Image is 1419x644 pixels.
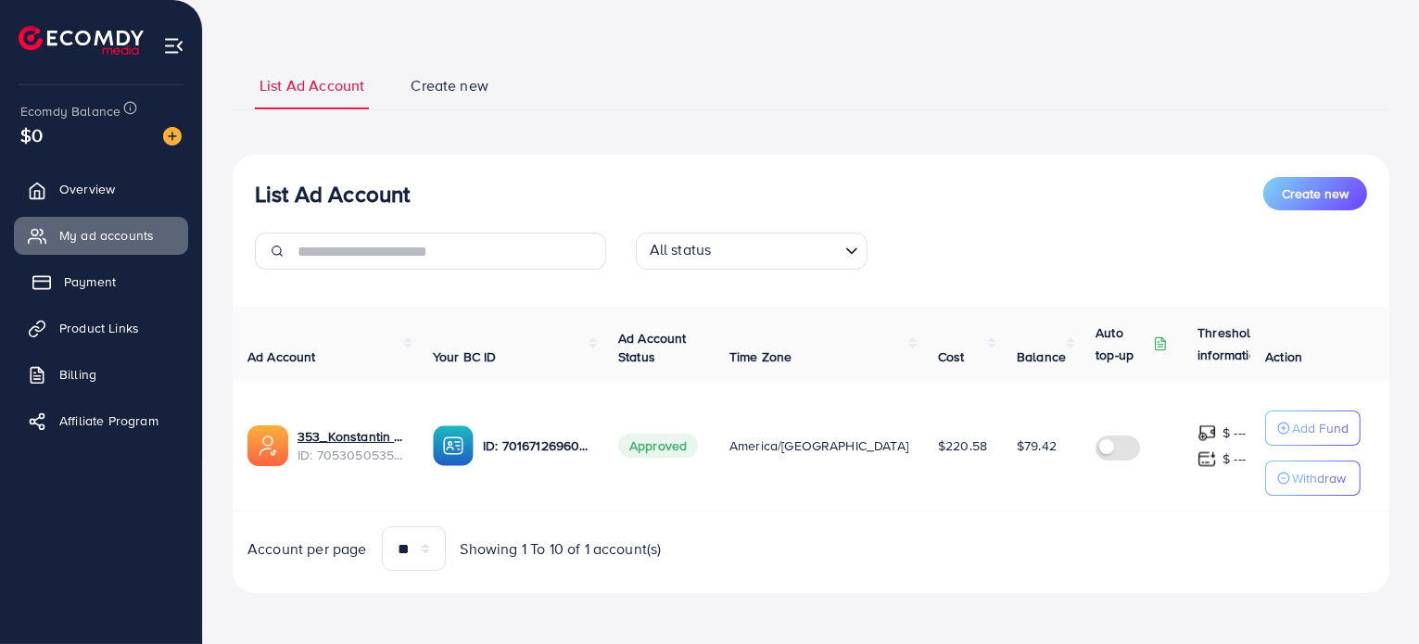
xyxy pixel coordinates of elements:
span: Approved [618,434,698,458]
img: ic-ba-acc.ded83a64.svg [433,425,474,466]
img: top-up amount [1197,423,1217,443]
span: Ad Account Status [618,329,687,366]
span: Action [1265,347,1302,366]
p: $ --- [1223,422,1246,444]
a: Overview [14,170,188,208]
span: Billing [59,365,96,384]
img: top-up amount [1197,449,1217,469]
span: Balance [1017,347,1066,366]
img: menu [163,35,184,57]
span: $0 [20,121,43,148]
span: Product Links [59,319,139,337]
a: Affiliate Program [14,402,188,439]
div: Search for option [636,233,868,270]
a: My ad accounts [14,217,188,254]
span: Affiliate Program [59,411,158,430]
button: Add Fund [1265,410,1361,446]
h3: List Ad Account [255,181,410,208]
input: Search for option [716,236,837,265]
span: Cost [938,347,965,366]
button: Create new [1263,177,1367,210]
span: Time Zone [729,347,792,366]
span: Ad Account [247,347,316,366]
span: ID: 7053050535284310017 [298,446,403,464]
p: ID: 7016712696082989057 [483,435,589,457]
span: Account per page [247,538,367,560]
p: Withdraw [1292,467,1346,489]
button: Withdraw [1265,461,1361,496]
span: Ecomdy Balance [20,102,120,120]
span: Showing 1 To 10 of 1 account(s) [461,538,662,560]
span: $220.58 [938,436,987,455]
span: Payment [64,272,116,291]
span: My ad accounts [59,226,154,245]
span: All status [646,235,716,265]
iframe: Chat [1340,561,1405,630]
span: Create new [1282,184,1349,203]
div: <span class='underline'>353_Konstantin Slaev_02</span></br>7053050535284310017 [298,427,403,465]
p: Threshold information [1197,322,1288,366]
img: ic-ads-acc.e4c84228.svg [247,425,288,466]
p: Auto top-up [1096,322,1149,366]
img: logo [19,26,144,55]
span: America/[GEOGRAPHIC_DATA] [729,436,908,455]
span: Create new [411,75,488,96]
a: 353_Konstantin Slaev_02 [298,427,403,446]
img: image [163,127,182,145]
span: Overview [59,180,115,198]
p: Add Fund [1292,417,1349,439]
span: List Ad Account [260,75,364,96]
span: Your BC ID [433,347,497,366]
span: $79.42 [1017,436,1057,455]
a: Product Links [14,309,188,347]
a: Payment [14,263,188,300]
a: Billing [14,356,188,393]
p: $ --- [1223,448,1246,470]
